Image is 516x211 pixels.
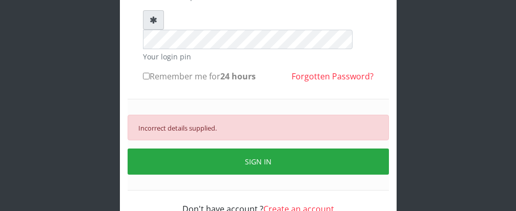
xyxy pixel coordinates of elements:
[143,51,374,62] small: Your login pin
[220,71,256,82] b: 24 hours
[128,149,389,175] button: SIGN IN
[292,71,374,82] a: Forgotten Password?
[143,73,150,79] input: Remember me for24 hours
[138,123,217,133] small: Incorrect details supplied.
[143,70,256,82] label: Remember me for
